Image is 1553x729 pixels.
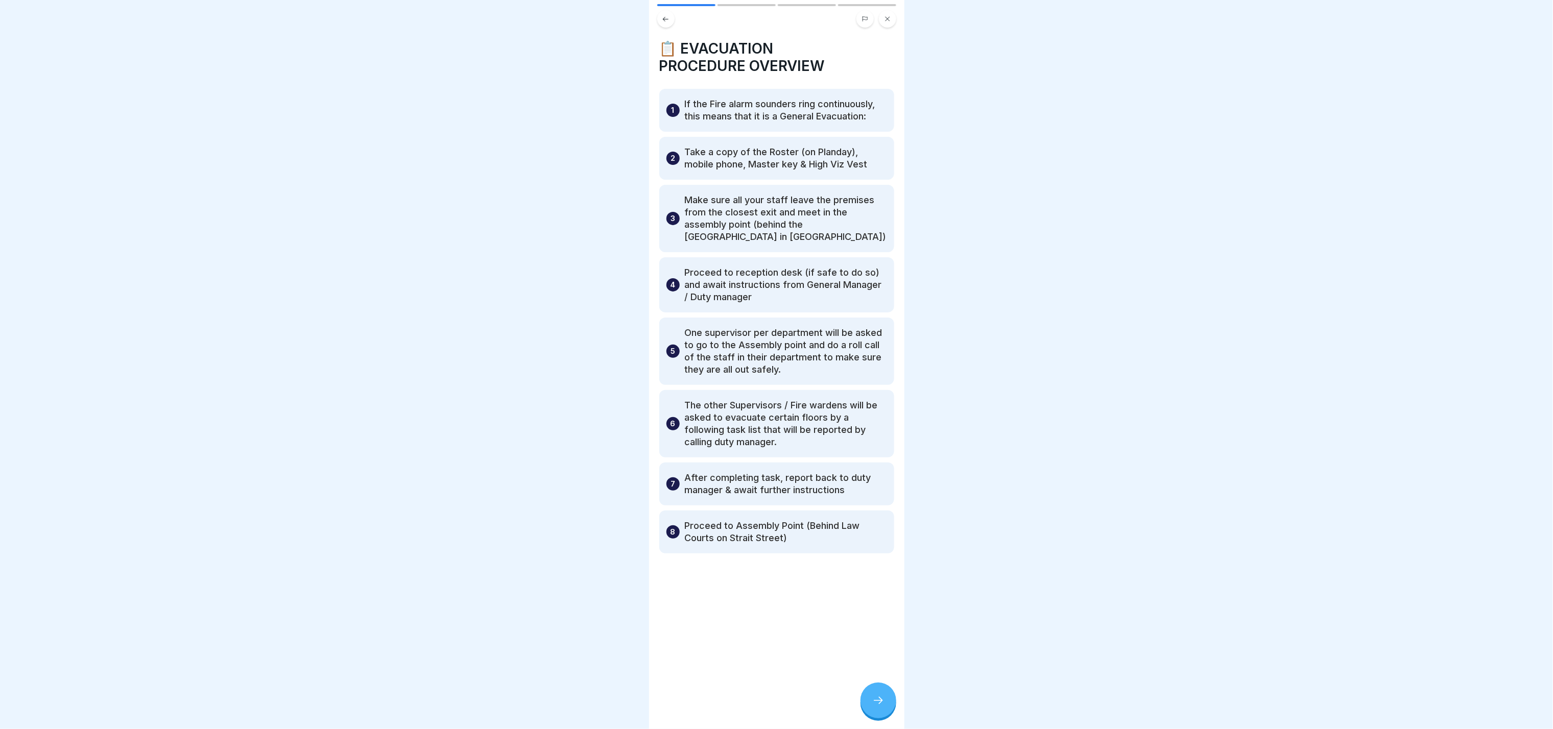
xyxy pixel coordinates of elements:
[672,104,675,116] p: 1
[671,526,676,538] p: 8
[659,40,894,75] h4: 📋 EVACUATION PROCEDURE OVERVIEW
[671,478,675,490] p: 7
[685,472,887,496] p: After completing task, report back to duty manager & await further instructions
[685,520,887,544] p: Proceed to Assembly Point (Behind Law Courts on Strait Street)
[671,152,675,164] p: 2
[671,279,676,291] p: 4
[685,399,887,448] p: The other Supervisors / Fire wardens will be asked to evacuate certain floors by a following task...
[671,212,675,225] p: 3
[685,98,887,123] p: If the Fire alarm sounders ring continuously, this means that it is a General Evacuation:
[685,146,887,171] p: Take a copy of the Roster (on Planday), mobile phone, Master key & High Viz Vest
[685,266,887,303] p: Proceed to reception desk (if safe to do so) and await instructions from General Manager / Duty m...
[671,418,676,430] p: 6
[685,327,887,376] p: One supervisor per department will be asked to go to the Assembly point and do a roll call of the...
[671,345,675,357] p: 5
[685,194,887,243] p: Make sure all your staff leave the premises from the closest exit and meet in the assembly point ...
